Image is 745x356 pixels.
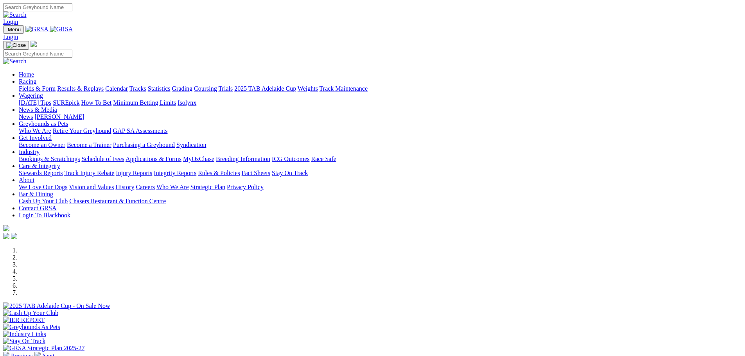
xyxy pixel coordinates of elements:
img: Cash Up Your Club [3,309,58,317]
a: Results & Replays [57,85,104,92]
a: Injury Reports [116,170,152,176]
a: Become a Trainer [67,141,111,148]
a: Racing [19,78,36,85]
a: Who We Are [19,127,51,134]
span: Menu [8,27,21,32]
img: 2025 TAB Adelaide Cup - On Sale Now [3,302,110,309]
a: Wagering [19,92,43,99]
img: Industry Links [3,331,46,338]
a: Applications & Forms [126,156,181,162]
a: Fields & Form [19,85,56,92]
div: News & Media [19,113,742,120]
img: Search [3,11,27,18]
a: Trials [218,85,233,92]
a: Integrity Reports [154,170,196,176]
div: Get Involved [19,141,742,148]
a: Coursing [194,85,217,92]
div: Bar & Dining [19,198,742,205]
a: Stewards Reports [19,170,63,176]
a: Login [3,34,18,40]
a: About [19,177,34,183]
img: Close [6,42,26,48]
a: Industry [19,148,39,155]
img: facebook.svg [3,233,9,239]
a: Track Maintenance [320,85,368,92]
a: Privacy Policy [227,184,264,190]
button: Toggle navigation [3,41,29,50]
a: Careers [136,184,155,190]
img: GRSA Strategic Plan 2025-27 [3,345,84,352]
a: Cash Up Your Club [19,198,68,204]
a: Breeding Information [216,156,270,162]
input: Search [3,50,72,58]
a: Grading [172,85,192,92]
img: IER REPORT [3,317,45,324]
a: News [19,113,33,120]
a: News & Media [19,106,57,113]
button: Toggle navigation [3,25,24,34]
a: History [115,184,134,190]
a: Fact Sheets [242,170,270,176]
div: Racing [19,85,742,92]
img: logo-grsa-white.png [31,41,37,47]
a: Chasers Restaurant & Function Centre [69,198,166,204]
a: Greyhounds as Pets [19,120,68,127]
a: Get Involved [19,134,52,141]
a: We Love Our Dogs [19,184,67,190]
a: Bookings & Scratchings [19,156,80,162]
a: Care & Integrity [19,163,60,169]
a: SUREpick [53,99,79,106]
a: Weights [298,85,318,92]
a: Become an Owner [19,141,65,148]
a: Statistics [148,85,171,92]
a: Track Injury Rebate [64,170,114,176]
a: Purchasing a Greyhound [113,141,175,148]
a: Stay On Track [272,170,308,176]
a: Contact GRSA [19,205,56,211]
a: Login [3,18,18,25]
div: About [19,184,742,191]
a: Vision and Values [69,184,114,190]
a: How To Bet [81,99,112,106]
a: Retire Your Greyhound [53,127,111,134]
a: Strategic Plan [190,184,225,190]
a: GAP SA Assessments [113,127,168,134]
img: GRSA [50,26,73,33]
a: Schedule of Fees [81,156,124,162]
img: Search [3,58,27,65]
a: Minimum Betting Limits [113,99,176,106]
a: Bar & Dining [19,191,53,197]
a: Race Safe [311,156,336,162]
a: Isolynx [178,99,196,106]
img: Greyhounds As Pets [3,324,60,331]
a: Who We Are [156,184,189,190]
div: Industry [19,156,742,163]
a: [DATE] Tips [19,99,51,106]
img: Stay On Track [3,338,45,345]
a: Rules & Policies [198,170,240,176]
a: 2025 TAB Adelaide Cup [234,85,296,92]
img: twitter.svg [11,233,17,239]
div: Greyhounds as Pets [19,127,742,134]
a: [PERSON_NAME] [34,113,84,120]
img: logo-grsa-white.png [3,225,9,231]
a: MyOzChase [183,156,214,162]
div: Wagering [19,99,742,106]
input: Search [3,3,72,11]
a: Home [19,71,34,78]
a: ICG Outcomes [272,156,309,162]
a: Tracks [129,85,146,92]
a: Login To Blackbook [19,212,70,218]
a: Syndication [176,141,206,148]
div: Care & Integrity [19,170,742,177]
img: GRSA [25,26,48,33]
a: Calendar [105,85,128,92]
